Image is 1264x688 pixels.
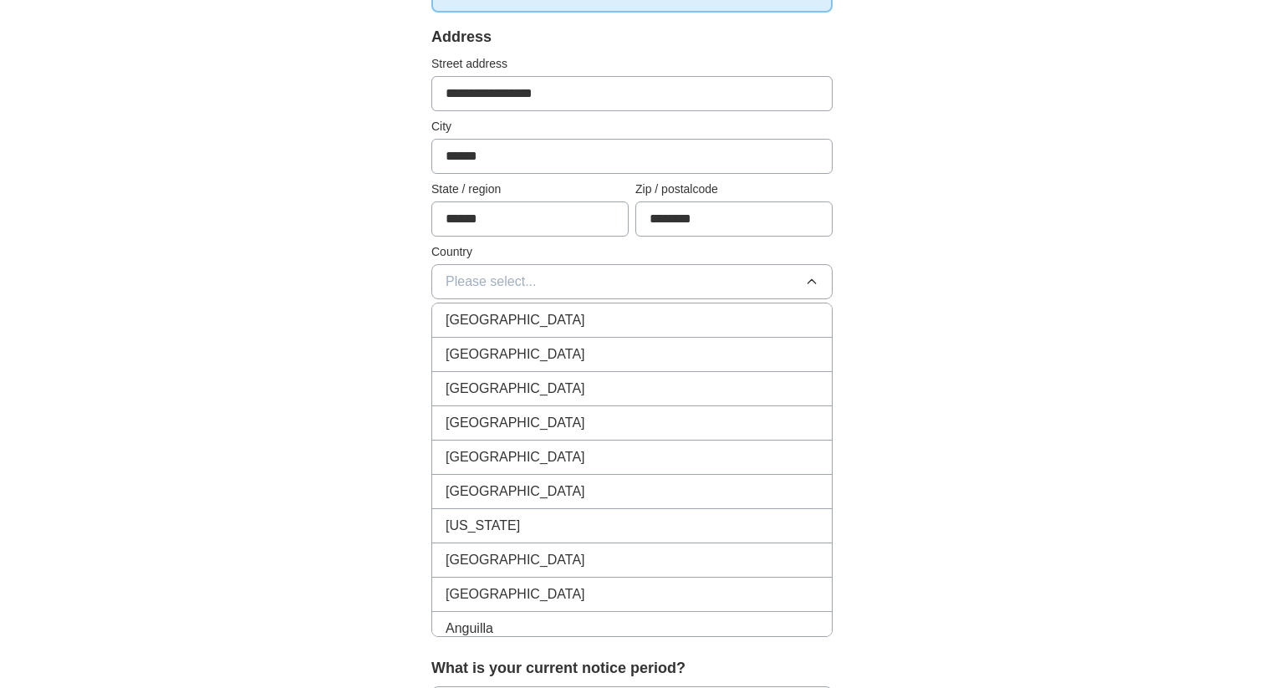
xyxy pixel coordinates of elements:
[431,55,833,73] label: Street address
[446,550,585,570] span: [GEOGRAPHIC_DATA]
[446,482,585,502] span: [GEOGRAPHIC_DATA]
[446,516,520,536] span: [US_STATE]
[431,264,833,299] button: Please select...
[446,619,493,639] span: Anguilla
[431,181,629,198] label: State / region
[431,26,833,48] div: Address
[431,118,833,135] label: City
[431,657,833,680] label: What is your current notice period?
[446,447,585,467] span: [GEOGRAPHIC_DATA]
[446,344,585,364] span: [GEOGRAPHIC_DATA]
[446,584,585,604] span: [GEOGRAPHIC_DATA]
[446,310,585,330] span: [GEOGRAPHIC_DATA]
[635,181,833,198] label: Zip / postalcode
[446,413,585,433] span: [GEOGRAPHIC_DATA]
[431,243,833,261] label: Country
[446,379,585,399] span: [GEOGRAPHIC_DATA]
[446,272,537,292] span: Please select...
